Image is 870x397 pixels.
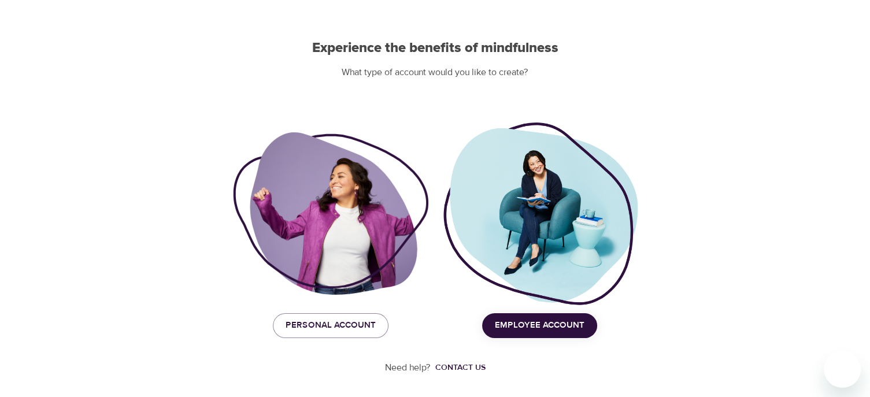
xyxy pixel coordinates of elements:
h2: Experience the benefits of mindfulness [233,40,638,57]
a: Contact us [431,362,486,373]
p: What type of account would you like to create? [233,66,638,79]
div: Contact us [435,362,486,373]
span: Employee Account [495,318,584,333]
button: Employee Account [482,313,597,337]
iframe: Button to launch messaging window [824,351,861,388]
p: Need help? [385,361,431,374]
button: Personal Account [273,313,388,337]
span: Personal Account [286,318,376,333]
